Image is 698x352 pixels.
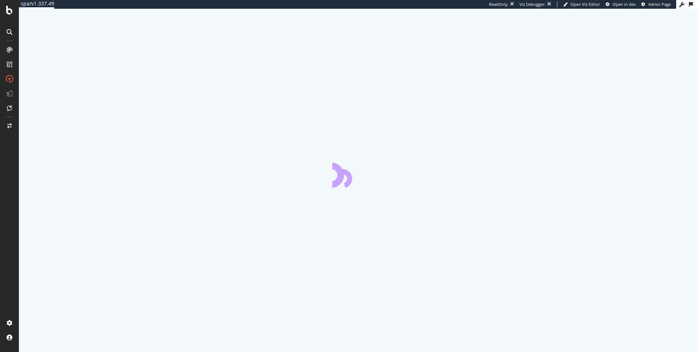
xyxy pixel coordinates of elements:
[332,161,385,188] div: animation
[613,1,636,7] span: Open in dev
[520,1,546,7] div: Viz Debugger:
[570,1,600,7] span: Open Viz Editor
[563,1,600,7] a: Open Viz Editor
[641,1,671,7] a: Admin Page
[489,1,509,7] div: ReadOnly:
[648,1,671,7] span: Admin Page
[606,1,636,7] a: Open in dev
